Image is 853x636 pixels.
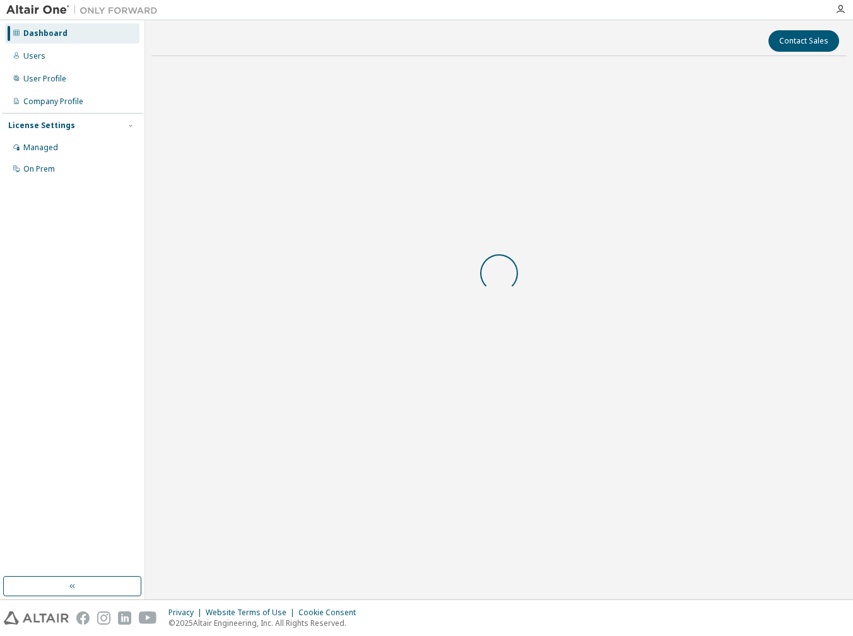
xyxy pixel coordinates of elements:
[168,608,206,618] div: Privacy
[168,618,363,628] p: © 2025 Altair Engineering, Inc. All Rights Reserved.
[298,608,363,618] div: Cookie Consent
[97,611,110,625] img: instagram.svg
[23,28,68,38] div: Dashboard
[23,97,83,107] div: Company Profile
[206,608,298,618] div: Website Terms of Use
[118,611,131,625] img: linkedin.svg
[4,611,69,625] img: altair_logo.svg
[6,4,164,16] img: Altair One
[23,74,66,84] div: User Profile
[8,121,75,131] div: License Settings
[139,611,157,625] img: youtube.svg
[76,611,90,625] img: facebook.svg
[23,143,58,153] div: Managed
[23,51,45,61] div: Users
[768,30,839,52] button: Contact Sales
[23,164,55,174] div: On Prem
